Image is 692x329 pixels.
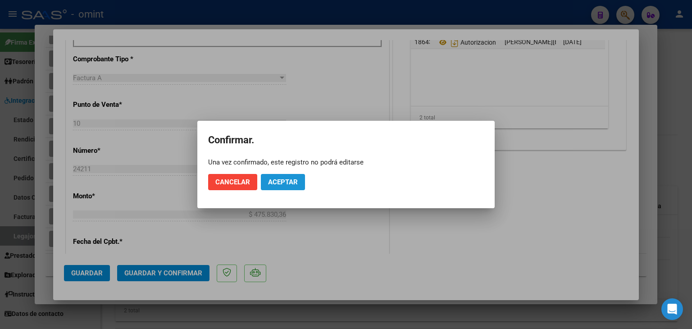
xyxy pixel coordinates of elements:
[208,132,484,149] h2: Confirmar.
[661,298,683,320] div: Open Intercom Messenger
[215,178,250,186] span: Cancelar
[208,158,484,167] div: Una vez confirmado, este registro no podrá editarse
[261,174,305,190] button: Aceptar
[268,178,298,186] span: Aceptar
[208,174,257,190] button: Cancelar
